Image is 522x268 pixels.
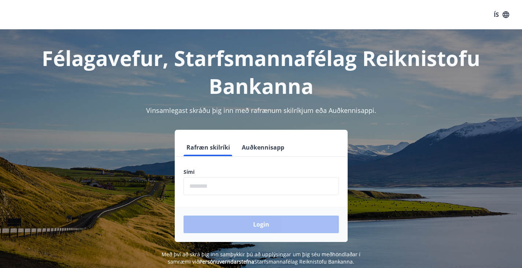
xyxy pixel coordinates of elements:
button: Auðkennisapp [239,139,287,156]
h1: Félagavefur, Starfsmannafélag Reiknistofu Bankanna [9,44,513,100]
button: Rafræn skilríki [184,139,233,156]
span: Vinsamlegast skráðu þig inn með rafrænum skilríkjum eða Auðkennisappi. [146,106,376,115]
button: ÍS [490,8,513,21]
span: Með því að skrá þig inn samþykkir þú að upplýsingar um þig séu meðhöndlaðar í samræmi við Starfsm... [162,251,360,265]
a: Persónuverndarstefna [199,258,254,265]
label: Sími [184,168,339,176]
